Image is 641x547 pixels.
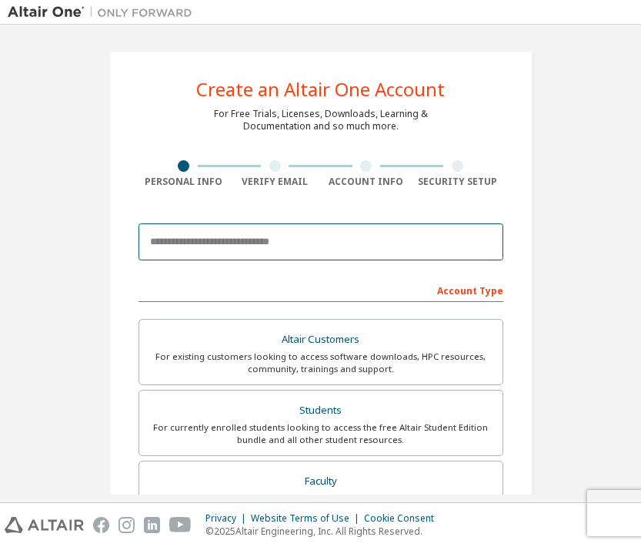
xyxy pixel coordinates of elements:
[364,512,443,525] div: Cookie Consent
[149,351,493,375] div: For existing customers looking to access software downloads, HPC resources, community, trainings ...
[8,5,200,20] img: Altair One
[196,80,445,99] div: Create an Altair One Account
[321,176,412,188] div: Account Info
[169,517,192,533] img: youtube.svg
[93,517,109,533] img: facebook.svg
[229,176,321,188] div: Verify Email
[149,400,493,421] div: Students
[5,517,84,533] img: altair_logo.svg
[205,512,251,525] div: Privacy
[144,517,160,533] img: linkedin.svg
[149,492,493,516] div: For faculty & administrators of academic institutions administering students and accessing softwa...
[139,176,230,188] div: Personal Info
[251,512,364,525] div: Website Terms of Use
[149,421,493,446] div: For currently enrolled students looking to access the free Altair Student Edition bundle and all ...
[119,517,135,533] img: instagram.svg
[139,277,503,302] div: Account Type
[205,525,443,538] p: © 2025 Altair Engineering, Inc. All Rights Reserved.
[214,108,428,133] div: For Free Trials, Licenses, Downloads, Learning & Documentation and so much more.
[412,176,503,188] div: Security Setup
[149,329,493,351] div: Altair Customers
[149,471,493,492] div: Faculty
